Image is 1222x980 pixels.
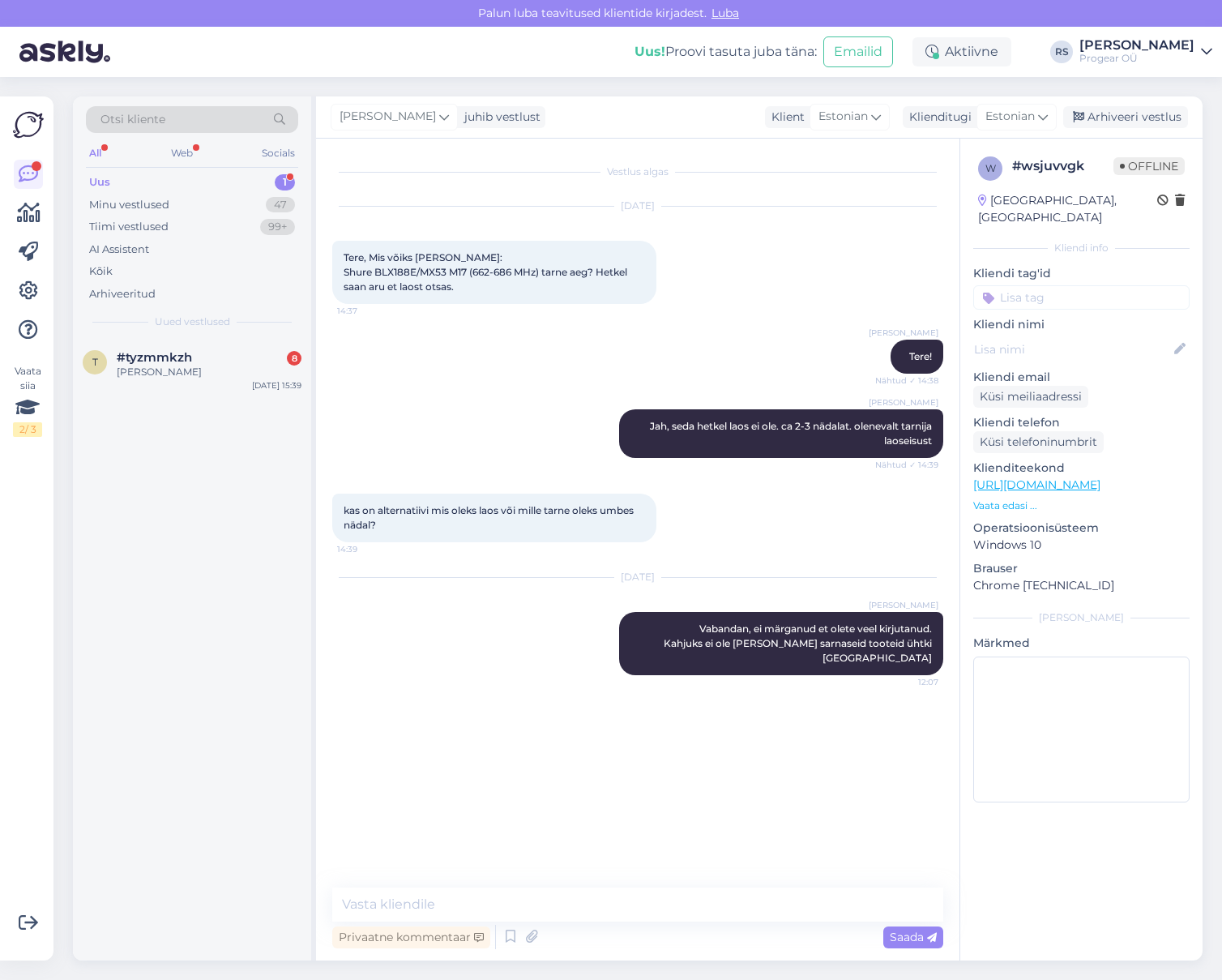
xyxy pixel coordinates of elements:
[89,174,110,190] div: Uus
[973,265,1190,282] p: Kliendi tag'id
[973,499,1190,513] p: Vaata edasi ...
[1012,156,1113,176] div: # wsjuvvgk
[869,599,938,611] span: [PERSON_NAME]
[260,219,295,235] div: 99+
[650,420,934,447] span: Jah, seda hetkel laos ei ole. ca 2-3 nädalat. olenevalt tarnija laoseisust
[89,219,169,235] div: Tiimi vestlused
[664,623,934,664] span: Vabandan, ei märganud et olete veel kirjutanud. Kahjuks ei ole [PERSON_NAME] sarnaseid tooteid üh...
[100,111,165,128] span: Otsi kliente
[1079,39,1194,52] div: [PERSON_NAME]
[89,263,113,280] div: Kõik
[344,251,630,293] span: Tere, Mis võiks [PERSON_NAME]: Shure BLX188E/MX53 M17 (662-686 MHz) tarne aeg? Hetkel saan aru et...
[337,305,398,317] span: 14:37
[332,165,943,179] div: Vestlus algas
[707,6,744,20] span: Luba
[332,927,490,948] div: Privaatne kommentaar
[634,44,665,59] b: Uus!
[973,285,1190,310] input: Lisa tag
[340,108,436,126] span: [PERSON_NAME]
[332,570,943,584] div: [DATE]
[978,192,1157,226] div: [GEOGRAPHIC_DATA], [GEOGRAPHIC_DATA]
[973,477,1100,492] a: [URL][DOMAIN_NAME]
[258,143,298,164] div: Socials
[344,504,636,531] span: kas on alternatiivi mis oleks laos või mille tarne oleks umbes nädal?
[903,109,972,126] div: Klienditugi
[86,143,105,164] div: All
[973,520,1190,537] p: Operatsioonisüsteem
[869,327,938,339] span: [PERSON_NAME]
[275,174,295,190] div: 1
[818,108,868,126] span: Estonian
[168,143,196,164] div: Web
[985,162,996,174] span: w
[337,543,398,555] span: 14:39
[890,930,937,944] span: Saada
[287,351,301,366] div: 8
[875,459,938,471] span: Nähtud ✓ 14:39
[1063,106,1188,128] div: Arhiveeri vestlus
[878,676,938,688] span: 12:07
[13,109,44,140] img: Askly Logo
[458,109,540,126] div: juhib vestlust
[973,560,1190,577] p: Brauser
[634,42,817,62] div: Proovi tasuta juba täna:
[973,431,1104,453] div: Küsi telefoninumbrit
[266,197,295,213] div: 47
[973,414,1190,431] p: Kliendi telefon
[1079,52,1194,65] div: Progear OÜ
[117,365,301,379] div: [PERSON_NAME]
[974,340,1171,358] input: Lisa nimi
[973,635,1190,652] p: Märkmed
[875,374,938,387] span: Nähtud ✓ 14:38
[89,286,156,302] div: Arhiveeritud
[117,350,192,365] span: #tyzmmkzh
[252,379,301,392] div: [DATE] 15:39
[92,356,98,368] span: t
[155,315,230,329] span: Uued vestlused
[1113,157,1185,175] span: Offline
[765,109,805,126] div: Klient
[973,241,1190,255] div: Kliendi info
[1050,41,1073,63] div: RS
[89,197,169,213] div: Minu vestlused
[912,37,1011,66] div: Aktiivne
[1079,39,1212,65] a: [PERSON_NAME]Progear OÜ
[13,422,42,437] div: 2 / 3
[332,199,943,213] div: [DATE]
[909,350,932,362] span: Tere!
[973,537,1190,554] p: Windows 10
[973,460,1190,477] p: Klienditeekond
[89,242,149,258] div: AI Assistent
[973,610,1190,625] div: [PERSON_NAME]
[823,36,893,67] button: Emailid
[973,386,1088,408] div: Küsi meiliaadressi
[973,577,1190,594] p: Chrome [TECHNICAL_ID]
[869,396,938,409] span: [PERSON_NAME]
[985,108,1035,126] span: Estonian
[13,364,42,437] div: Vaata siia
[973,316,1190,333] p: Kliendi nimi
[973,369,1190,386] p: Kliendi email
